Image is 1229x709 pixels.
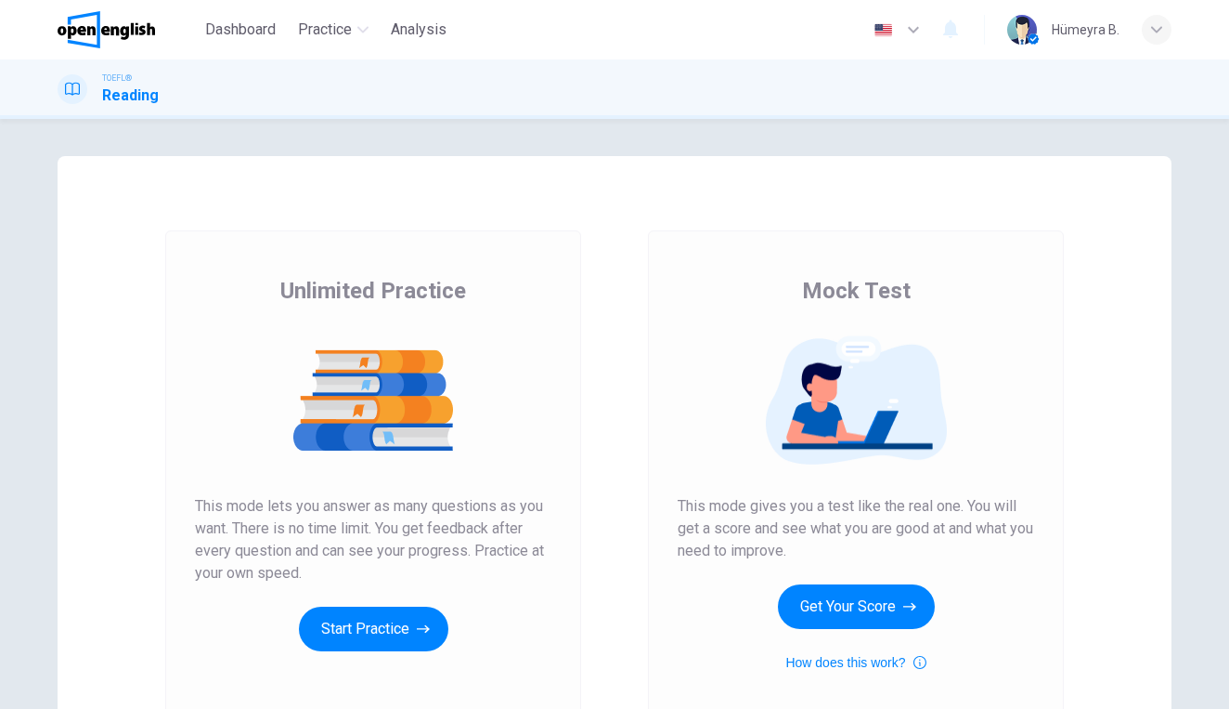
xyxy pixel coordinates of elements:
a: OpenEnglish logo [58,11,198,48]
span: This mode gives you a test like the real one. You will get a score and see what you are good at a... [678,495,1034,562]
img: en [872,23,895,37]
button: How does this work? [785,651,925,674]
span: Unlimited Practice [280,276,466,306]
button: Analysis [383,13,454,46]
span: This mode lets you answer as many questions as you want. There is no time limit. You get feedback... [195,495,551,584]
span: Analysis [391,19,446,41]
button: Get Your Score [778,584,935,629]
img: Profile picture [1007,15,1037,45]
span: TOEFL® [102,72,132,85]
button: Dashboard [198,13,283,46]
span: Dashboard [205,19,276,41]
span: Mock Test [802,276,911,306]
img: OpenEnglish logo [58,11,155,48]
span: Practice [298,19,352,41]
button: Practice [291,13,376,46]
div: Hümeyra B. [1052,19,1119,41]
h1: Reading [102,85,159,107]
button: Start Practice [299,607,448,651]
